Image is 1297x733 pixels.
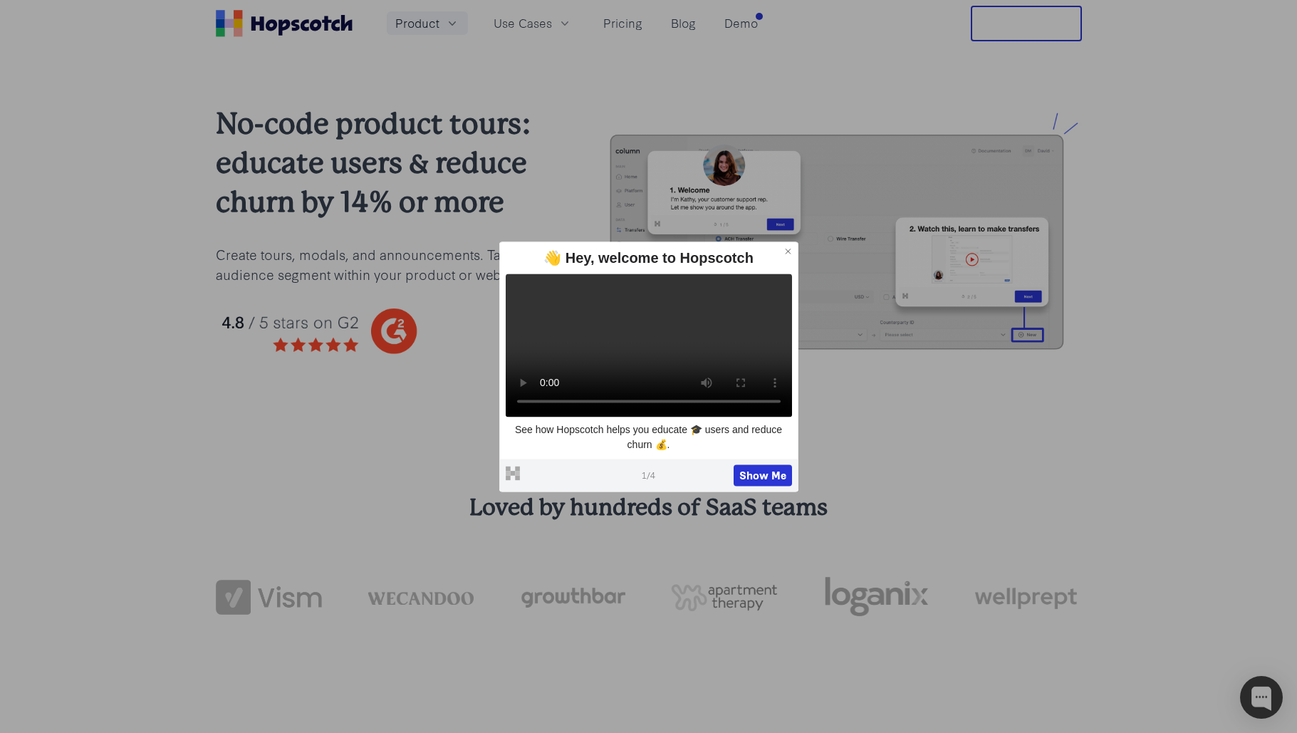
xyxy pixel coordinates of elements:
p: Create tours, modals, and announcements. Target any audience segment within your product or website. [216,244,550,284]
a: Home [216,10,353,37]
img: loganix-logo [823,569,929,625]
img: hopscotch product tours for saas businesses [595,112,1082,370]
h2: No-code product tours: educate users & reduce churn by 14% or more [216,104,550,222]
div: 👋 Hey, welcome to Hopscotch [506,248,792,268]
img: vism logo [216,580,322,615]
span: Use Cases [494,14,552,32]
button: Free Trial [971,6,1082,41]
a: Blog [665,11,702,35]
img: wecandoo-logo [368,590,474,605]
button: Product [387,11,468,35]
p: See how Hopscotch helps you educate 🎓 users and reduce churn 💰. [506,422,792,453]
img: growthbar-logo [519,588,625,608]
button: Use Cases [485,11,580,35]
span: 1 / 4 [642,469,655,482]
a: Pricing [598,11,648,35]
a: Demo [719,11,764,35]
img: hopscotch g2 [216,301,550,362]
img: png-apartment-therapy-house-studio-apartment-home [671,584,777,611]
button: Show Me [734,464,792,486]
img: wellprept logo [975,583,1081,613]
h3: Loved by hundreds of SaaS teams [216,492,1082,524]
span: Product [395,14,439,32]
